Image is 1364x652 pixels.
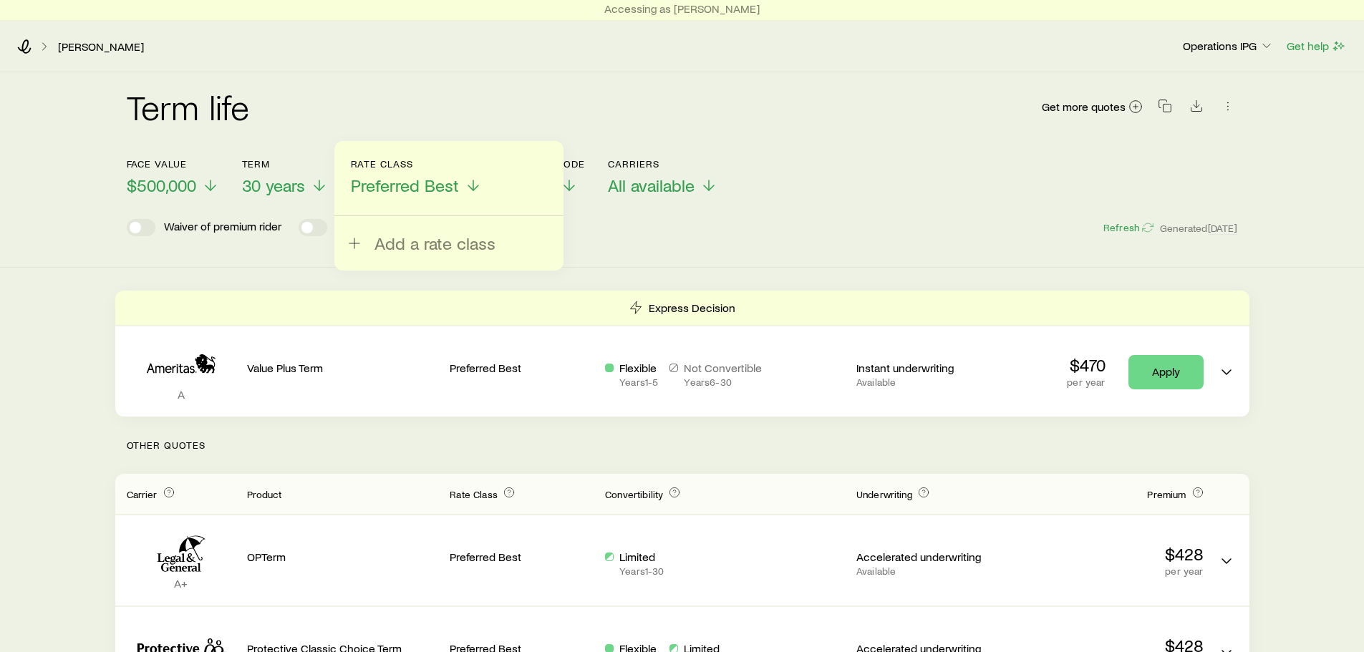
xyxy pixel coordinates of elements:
p: Flexible [619,361,658,375]
p: Face value [127,158,219,170]
button: CarriersAll available [608,158,717,196]
p: Not Convertible [684,361,762,375]
p: Available [856,565,1000,577]
p: Rate Class [351,158,482,170]
span: Preferred Best [351,175,459,195]
p: Years 1 - 5 [619,376,658,388]
button: Rate ClassPreferred Best [351,158,482,196]
p: per year [1067,376,1105,388]
p: OPTerm [247,550,439,564]
p: Other Quotes [115,417,1249,474]
p: Express Decision [649,301,735,315]
span: Convertibility [605,488,663,500]
h2: Term life [127,89,250,124]
p: Instant underwriting [856,361,1000,375]
span: All available [608,175,695,195]
button: Get help [1286,38,1347,54]
a: Download CSV [1186,102,1206,115]
button: Operations IPG [1182,38,1274,55]
span: Carrier [127,488,158,500]
span: Product [247,488,282,500]
p: $470 [1067,355,1105,375]
span: $500,000 [127,175,196,195]
p: Preferred Best [450,361,594,375]
a: Get more quotes [1041,99,1143,115]
p: Limited [619,550,664,564]
p: Years 1 - 30 [619,565,664,577]
div: Term quotes [115,291,1249,417]
span: 30 years [242,175,305,195]
p: Value Plus Term [247,361,439,375]
p: Accessing as [PERSON_NAME] [604,1,760,16]
p: per year [1012,565,1204,577]
p: Carriers [608,158,717,170]
p: A [127,387,236,402]
p: Accelerated underwriting [856,550,1000,564]
span: Get more quotes [1042,101,1126,112]
a: Apply [1128,355,1204,389]
p: Term [242,158,328,170]
span: Rate Class [450,488,498,500]
a: [PERSON_NAME] [57,40,145,54]
button: Face value$500,000 [127,158,219,196]
p: Years 6 - 30 [684,376,762,388]
button: Refresh [1103,221,1154,235]
span: Generated [1160,222,1237,235]
p: Operations IPG [1183,39,1274,53]
p: Waiver of premium rider [164,219,281,236]
p: Available [856,376,1000,388]
span: Premium [1147,488,1186,500]
p: $428 [1012,544,1204,564]
p: A+ [127,576,236,590]
span: [DATE] [1208,222,1238,235]
span: Underwriting [856,488,912,500]
p: Preferred Best [450,550,594,564]
button: Term30 years [242,158,328,196]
